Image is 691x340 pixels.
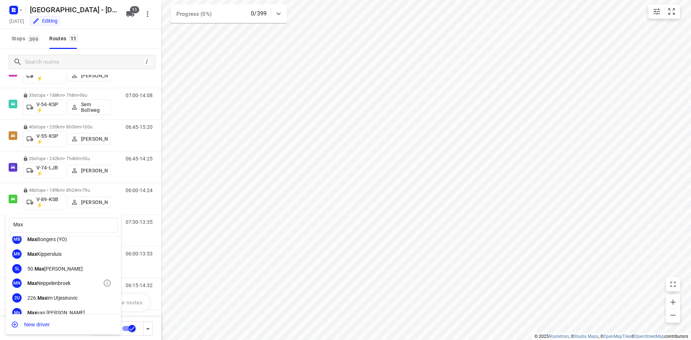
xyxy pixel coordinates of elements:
div: Bongers (YO) [27,236,103,242]
button: New driver [6,317,121,332]
div: MK [12,249,22,259]
div: MNMaxNeppelenbroek [6,276,121,291]
div: 2U [12,293,22,303]
div: MBMaxBongers (YO) [6,232,121,246]
b: Max [27,280,37,286]
b: Max [27,236,37,242]
b: Max [37,295,47,301]
div: 5L [12,264,22,273]
div: MvMaxvan [PERSON_NAME] [6,305,121,320]
b: Max [27,310,37,316]
div: MKMaxKippersluis [6,246,121,261]
div: Neppelenbroek [27,280,103,286]
div: van [PERSON_NAME] [27,310,103,316]
b: Max [27,251,37,257]
div: 50. [PERSON_NAME] [27,266,103,272]
div: Mv [12,308,22,317]
div: Kippersluis [27,251,103,257]
div: 2U226.Maxim Utjesinovic [6,291,121,305]
div: 5L50.Max[PERSON_NAME] [6,261,121,276]
b: Max [35,266,44,272]
div: 226. im Utjesinovic [27,295,103,301]
input: Assign to... [9,218,118,232]
div: MN [12,278,22,288]
div: MB [12,235,22,244]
